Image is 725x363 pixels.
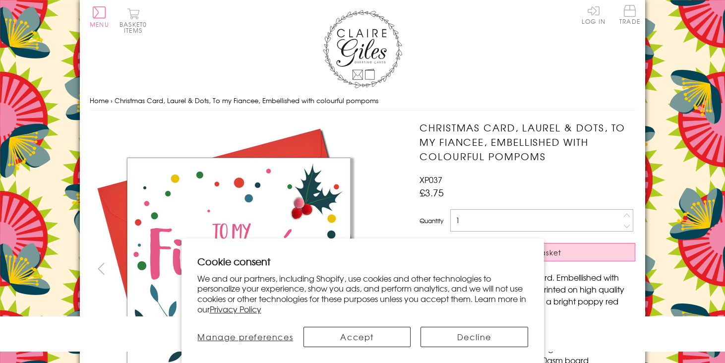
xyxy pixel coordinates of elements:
a: Home [90,96,109,105]
img: Claire Giles Greetings Cards [323,10,402,88]
p: We and our partners, including Shopify, use cookies and other technologies to personalize your ex... [197,273,528,314]
span: Menu [90,20,109,29]
h2: Cookie consent [197,254,528,268]
a: Log In [582,5,605,24]
button: prev [90,257,112,280]
span: Manage preferences [197,331,293,343]
a: Trade [619,5,640,26]
span: 0 items [124,20,147,35]
label: Quantity [420,216,443,225]
span: £3.75 [420,185,444,199]
button: Menu [90,6,109,27]
button: Manage preferences [197,327,294,347]
nav: breadcrumbs [90,91,635,111]
button: Accept [303,327,411,347]
button: Decline [421,327,528,347]
span: XP037 [420,174,442,185]
span: Trade [619,5,640,24]
h1: Christmas Card, Laurel & Dots, To my Fiancee, Embellished with colourful pompoms [420,121,635,163]
button: Basket0 items [120,8,147,33]
a: Privacy Policy [210,303,261,315]
span: Christmas Card, Laurel & Dots, To my Fiancee, Embellished with colourful pompoms [115,96,378,105]
span: › [111,96,113,105]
